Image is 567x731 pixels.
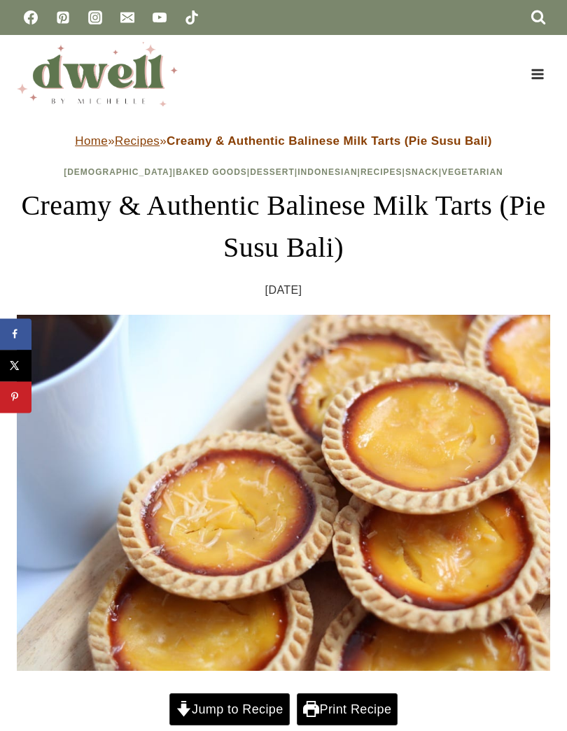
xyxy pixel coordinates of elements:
[75,134,108,148] a: Home
[115,134,160,148] a: Recipes
[17,42,178,106] img: DWELL by michelle
[176,167,247,177] a: Baked Goods
[524,63,550,85] button: Open menu
[146,3,174,31] a: YouTube
[297,693,398,725] a: Print Recipe
[250,167,295,177] a: Dessert
[405,167,439,177] a: Snack
[17,3,45,31] a: Facebook
[442,167,503,177] a: Vegetarian
[49,3,77,31] a: Pinterest
[64,167,503,177] span: | | | | | |
[17,185,550,269] h1: Creamy & Authentic Balinese Milk Tarts (Pie Susu Bali)
[81,3,109,31] a: Instagram
[169,693,290,725] a: Jump to Recipe
[360,167,402,177] a: Recipes
[265,280,302,301] time: [DATE]
[526,6,550,29] button: View Search Form
[17,315,550,670] img: Balinese dessert snack, milk tart, pie susu
[64,167,173,177] a: [DEMOGRAPHIC_DATA]
[75,134,492,148] span: » »
[167,134,492,148] strong: Creamy & Authentic Balinese Milk Tarts (Pie Susu Bali)
[178,3,206,31] a: TikTok
[113,3,141,31] a: Email
[297,167,357,177] a: Indonesian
